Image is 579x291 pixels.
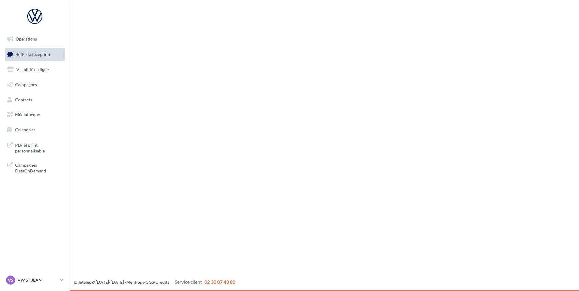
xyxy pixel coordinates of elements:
a: Digitaleo [74,280,91,285]
span: Service client [175,279,202,285]
a: Boîte de réception [4,48,66,61]
span: Campagnes DataOnDemand [15,161,62,174]
span: Boîte de réception [15,51,50,57]
span: Contacts [15,97,32,102]
a: Mentions [126,280,144,285]
p: VW ST JEAN [18,277,58,283]
span: Opérations [16,36,37,41]
span: PLV et print personnalisable [15,141,62,154]
a: Visibilité en ligne [4,63,66,76]
a: PLV et print personnalisable [4,139,66,156]
a: Campagnes DataOnDemand [4,159,66,176]
a: CGS [146,280,154,285]
a: Crédits [155,280,169,285]
a: Médiathèque [4,108,66,121]
span: Campagnes [15,82,37,87]
a: Campagnes [4,78,66,91]
span: Calendrier [15,127,35,132]
a: Contacts [4,93,66,106]
span: Médiathèque [15,112,40,117]
span: 02 30 07 43 80 [204,279,235,285]
span: VS [8,277,13,283]
span: Visibilité en ligne [16,67,49,72]
a: Calendrier [4,123,66,136]
a: VS VW ST JEAN [5,274,65,286]
a: Opérations [4,33,66,45]
span: © [DATE]-[DATE] - - - [74,280,235,285]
